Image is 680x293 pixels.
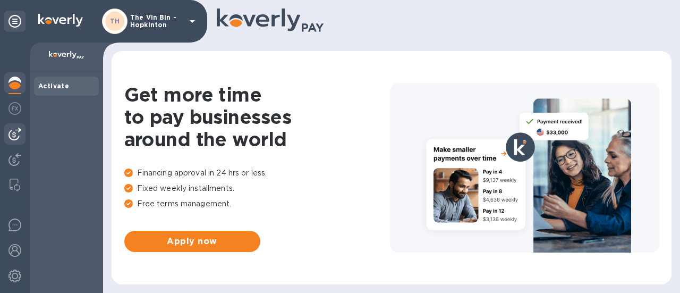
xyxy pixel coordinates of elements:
p: Fixed weekly installments. [124,183,390,194]
p: The Vin Bin - Hopkinton [130,14,183,29]
p: Free terms management. [124,198,390,210]
img: Foreign exchange [8,102,21,115]
h1: Get more time to pay businesses around the world [124,83,390,150]
p: Financing approval in 24 hrs or less. [124,168,390,179]
img: Logo [38,14,83,27]
button: Apply now [124,231,260,252]
b: TH [110,17,120,25]
span: Apply now [133,235,252,248]
div: Unpin categories [4,11,25,32]
b: Activate [38,82,69,90]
